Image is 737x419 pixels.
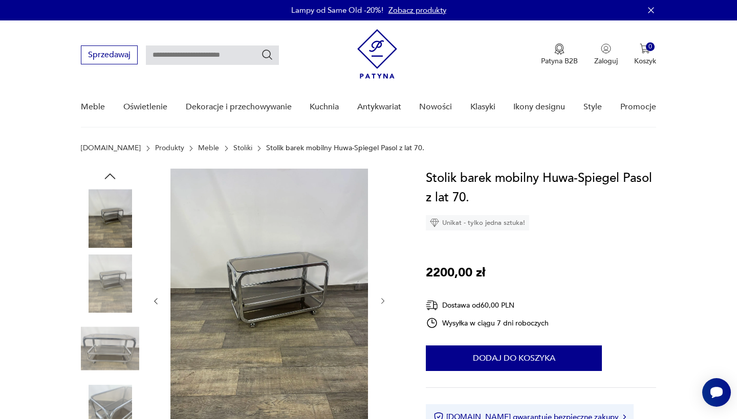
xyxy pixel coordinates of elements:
a: [DOMAIN_NAME] [81,144,141,152]
img: Patyna - sklep z meblami i dekoracjami vintage [357,29,397,79]
div: 0 [646,42,655,51]
p: Patyna B2B [541,56,578,66]
a: Sprzedawaj [81,52,138,59]
a: Produkty [155,144,184,152]
p: Lampy od Same Old -20%! [291,5,383,15]
a: Oświetlenie [123,87,167,127]
a: Meble [198,144,219,152]
button: Zaloguj [594,43,618,66]
a: Klasyki [470,87,495,127]
a: Zobacz produkty [388,5,446,15]
a: Stoliki [233,144,252,152]
img: Ikona koszyka [640,43,650,54]
p: Koszyk [634,56,656,66]
h1: Stolik barek mobilny Huwa-Spiegel Pasol z lat 70. [426,169,656,207]
button: 0Koszyk [634,43,656,66]
p: 2200,00 zł [426,263,485,283]
a: Promocje [620,87,656,127]
a: Ikona medaluPatyna B2B [541,43,578,66]
img: Zdjęcie produktu Stolik barek mobilny Huwa-Spiegel Pasol z lat 70. [81,189,139,247]
button: Szukaj [261,49,273,61]
button: Sprzedawaj [81,45,138,64]
img: Zdjęcie produktu Stolik barek mobilny Huwa-Spiegel Pasol z lat 70. [81,319,139,378]
div: Dostawa od 60,00 PLN [426,299,549,312]
img: Ikona medalu [554,43,565,55]
p: Zaloguj [594,56,618,66]
a: Meble [81,87,105,127]
div: Unikat - tylko jedna sztuka! [426,215,529,230]
img: Ikona diamentu [430,218,439,227]
p: Stolik barek mobilny Huwa-Spiegel Pasol z lat 70. [266,144,424,152]
img: Zdjęcie produktu Stolik barek mobilny Huwa-Spiegel Pasol z lat 70. [81,254,139,313]
div: Wysyłka w ciągu 7 dni roboczych [426,317,549,329]
a: Dekoracje i przechowywanie [186,87,292,127]
a: Antykwariat [357,87,401,127]
a: Kuchnia [310,87,339,127]
button: Patyna B2B [541,43,578,66]
iframe: Smartsupp widget button [702,378,731,407]
img: Ikona dostawy [426,299,438,312]
a: Nowości [419,87,452,127]
img: Ikonka użytkownika [601,43,611,54]
a: Style [583,87,602,127]
a: Ikony designu [513,87,565,127]
button: Dodaj do koszyka [426,345,602,371]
